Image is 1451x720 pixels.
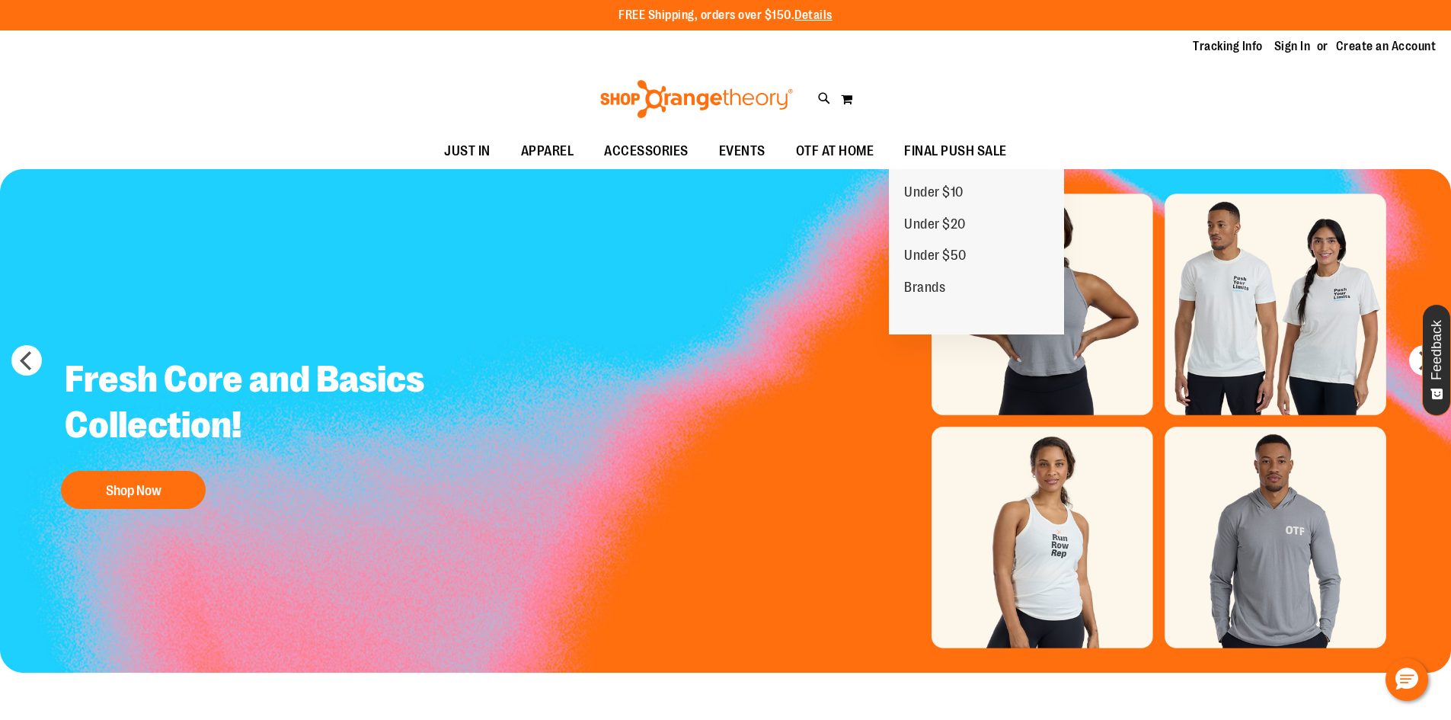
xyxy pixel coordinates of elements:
[904,134,1007,168] span: FINAL PUSH SALE
[11,345,42,376] button: prev
[604,134,689,168] span: ACCESSORIES
[889,134,1022,169] a: FINAL PUSH SALE
[618,7,833,24] p: FREE Shipping, orders over $150.
[889,177,979,209] a: Under $10
[1193,38,1263,55] a: Tracking Info
[521,134,574,168] span: APPAREL
[506,134,590,169] a: APPAREL
[53,345,459,463] h2: Fresh Core and Basics Collection!
[781,134,890,169] a: OTF AT HOME
[1409,345,1440,376] button: next
[1422,304,1451,416] button: Feedback - Show survey
[1274,38,1311,55] a: Sign In
[904,184,964,203] span: Under $10
[904,280,945,299] span: Brands
[444,134,491,168] span: JUST IN
[889,272,960,304] a: Brands
[889,169,1064,334] ul: FINAL PUSH SALE
[1430,320,1444,380] span: Feedback
[719,134,765,168] span: EVENTS
[889,209,981,241] a: Under $20
[889,240,982,272] a: Under $50
[796,134,874,168] span: OTF AT HOME
[53,345,459,517] a: Fresh Core and Basics Collection! Shop Now
[704,134,781,169] a: EVENTS
[904,248,967,267] span: Under $50
[794,8,833,22] a: Details
[429,134,506,169] a: JUST IN
[589,134,704,169] a: ACCESSORIES
[1336,38,1437,55] a: Create an Account
[598,80,795,118] img: Shop Orangetheory
[61,471,206,509] button: Shop Now
[904,216,966,235] span: Under $20
[1385,658,1428,701] button: Hello, have a question? Let’s chat.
